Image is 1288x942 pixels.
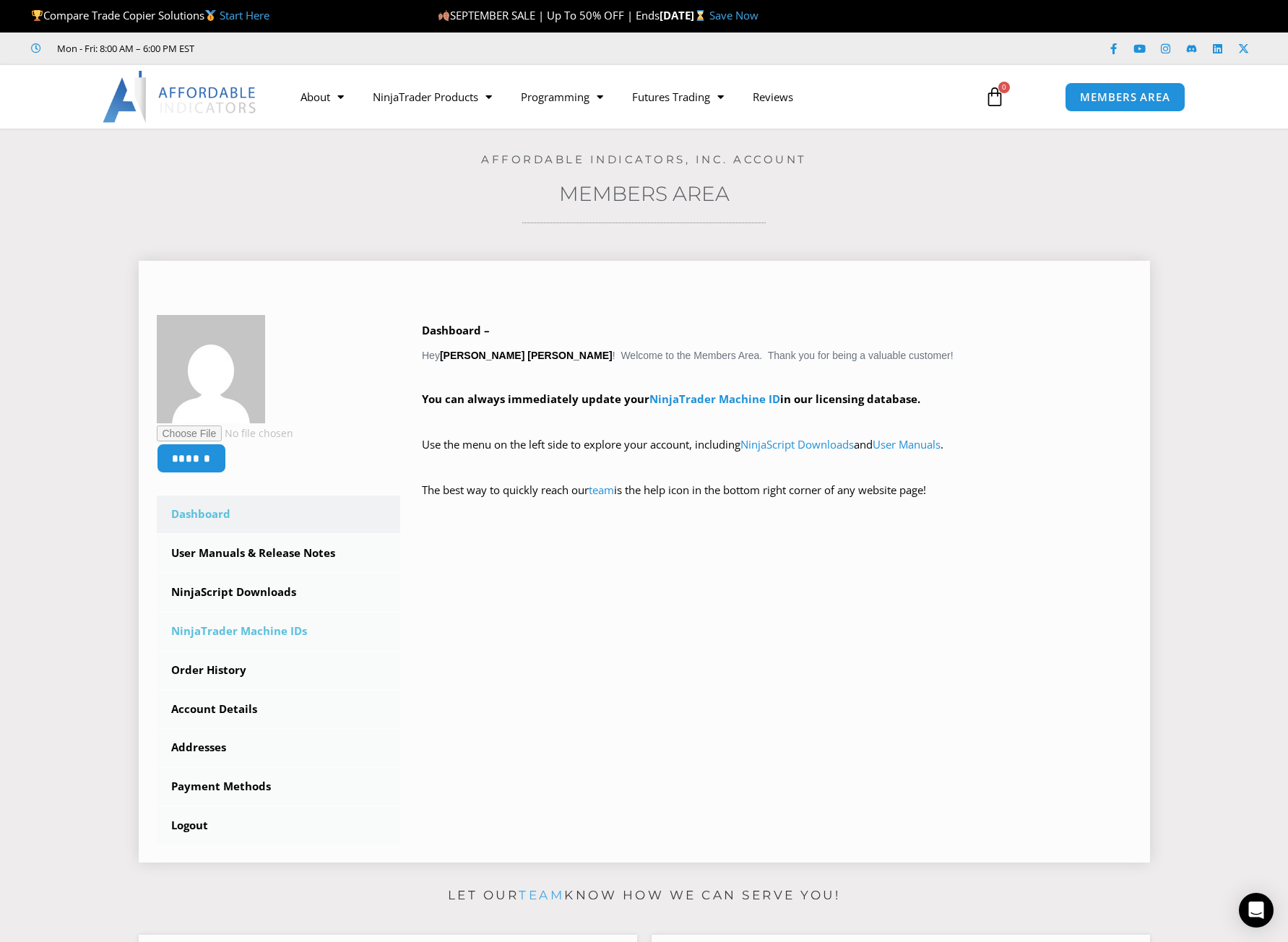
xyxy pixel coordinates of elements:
[438,8,660,22] span: SEPTEMBER SALE | Up To 50% OFF | Ends
[157,768,401,805] a: Payment Methods
[963,76,1026,118] a: 0
[740,437,854,451] a: NinjaScript Downloads
[157,496,401,844] nav: Account pages
[440,350,613,361] strong: [PERSON_NAME] [PERSON_NAME]
[438,10,449,21] img: 🍂
[157,652,401,689] a: Order History
[157,691,401,728] a: Account Details
[709,8,758,22] a: Save Now
[481,152,807,166] a: Affordable Indicators, Inc. Account
[220,8,269,22] a: Start Here
[695,10,706,21] img: ⌛
[618,80,738,113] a: Futures Trading
[873,437,941,451] a: User Manuals
[103,71,258,123] img: LogoAI | Affordable Indicators – NinjaTrader
[157,496,401,533] a: Dashboard
[649,392,780,406] a: NinjaTrader Machine ID
[31,8,269,22] span: Compare Trade Copier Solutions
[205,10,216,21] img: 🥇
[157,613,401,650] a: NinjaTrader Machine IDs
[157,535,401,572] a: User Manuals & Release Notes
[157,574,401,611] a: NinjaScript Downloads
[589,483,614,497] a: team
[506,80,618,113] a: Programming
[139,884,1150,907] p: Let our know how we can serve you!
[422,323,490,337] b: Dashboard –
[422,392,920,406] strong: You can always immediately update your in our licensing database.
[1080,92,1170,103] span: MEMBERS AREA
[660,8,709,22] strong: [DATE]
[422,480,1132,521] p: The best way to quickly reach our is the help icon in the bottom right corner of any website page!
[998,82,1010,93] span: 0
[559,181,730,206] a: Members Area
[422,435,1132,475] p: Use the menu on the left side to explore your account, including and .
[157,315,265,423] img: c8e2a22bbbf68b1373d4f5b2b557d403dec8f19da8ed8baa1a358201ab8e2d13
[157,807,401,844] a: Logout
[1065,82,1185,112] a: MEMBERS AREA
[157,729,401,766] a: Addresses
[53,40,194,57] span: Mon - Fri: 8:00 AM – 6:00 PM EST
[215,41,431,56] iframe: Customer reviews powered by Trustpilot
[738,80,808,113] a: Reviews
[286,80,358,113] a: About
[32,10,43,21] img: 🏆
[422,321,1132,521] div: Hey ! Welcome to the Members Area. Thank you for being a valuable customer!
[358,80,506,113] a: NinjaTrader Products
[1239,893,1274,928] div: Open Intercom Messenger
[519,888,564,902] a: team
[286,80,968,113] nav: Menu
